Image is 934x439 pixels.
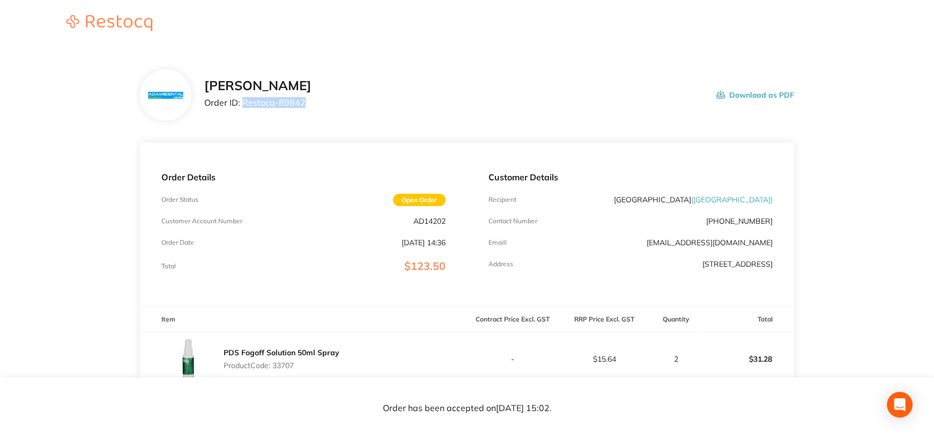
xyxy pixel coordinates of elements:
h2: [PERSON_NAME] [204,78,312,93]
a: Restocq logo [56,15,163,33]
p: AD14202 [413,217,446,225]
span: Open Order [393,194,446,206]
p: Emaill [488,239,507,246]
th: Quantity [650,307,702,332]
button: Download as PDF [716,78,794,112]
a: [EMAIL_ADDRESS][DOMAIN_NAME] [647,238,773,247]
th: Item [140,307,467,332]
p: [GEOGRAPHIC_DATA] [614,195,773,204]
div: Open Intercom Messenger [887,392,913,418]
p: [PHONE_NUMBER] [706,217,773,225]
p: Order Details [161,172,446,182]
p: Order Status [161,196,198,203]
p: [STREET_ADDRESS] [702,260,773,268]
p: $31.28 [703,346,794,372]
p: Recipient [488,196,516,203]
a: PDS Fogoff Solution 50ml Spray [224,348,339,357]
p: Customer Details [488,172,773,182]
p: Customer Account Number [161,217,242,225]
p: 2 [650,355,702,363]
p: Order has been accepted on [DATE] 15:02 . [383,404,552,413]
p: - [468,355,558,363]
span: ( [GEOGRAPHIC_DATA] ) [691,195,773,204]
p: Order ID: Restocq- 89842 [204,98,312,107]
span: $123.50 [404,259,446,273]
img: ZDh3eHFhcg [161,332,215,386]
p: Order Date [161,239,194,246]
th: RRP Price Excl. GST [559,307,650,332]
p: [DATE] 14:36 [402,238,446,247]
p: $15.64 [559,355,650,363]
p: Contact Number [488,217,537,225]
p: Address [488,260,513,268]
th: Contract Price Excl. GST [467,307,559,332]
p: Total [161,262,176,270]
th: Total [702,307,794,332]
p: Product Code: 33707 [224,361,339,370]
img: N3hiYW42Mg [149,92,183,99]
img: Restocq logo [56,15,163,31]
